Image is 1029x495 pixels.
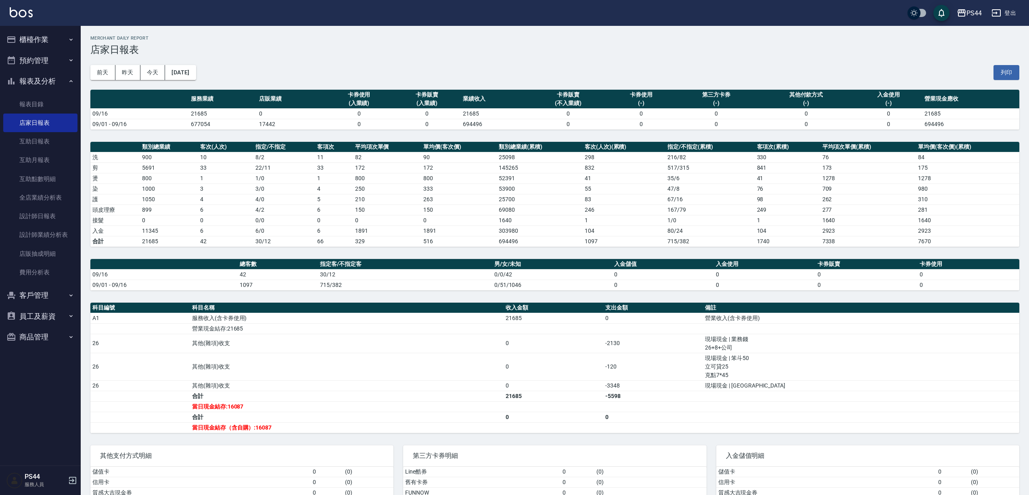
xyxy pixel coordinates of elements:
[677,99,755,107] div: (-)
[726,452,1010,460] span: 入金儲值明細
[165,65,196,80] button: [DATE]
[315,173,353,183] td: 1
[583,162,665,173] td: 832
[820,152,916,162] td: 76
[403,467,561,477] td: Line酷券
[10,7,33,17] img: Logo
[916,183,1019,194] td: 980
[497,162,583,173] td: 145265
[933,5,950,21] button: save
[90,119,189,129] td: 09/01 - 09/16
[583,215,665,225] td: 1
[820,173,916,183] td: 1278
[3,244,77,263] a: 店販抽成明細
[90,225,140,236] td: 入金
[665,225,755,236] td: 80 / 24
[504,353,603,380] td: 0
[90,280,238,290] td: 09/01 - 09/16
[253,215,315,225] td: 0 / 0
[238,280,318,290] td: 1097
[189,90,257,109] th: 服務業績
[820,162,916,173] td: 173
[531,91,605,99] div: 卡券販賣
[353,194,421,204] td: 210
[504,313,603,323] td: 21685
[421,142,497,152] th: 單均價(客次價)
[140,183,198,194] td: 1000
[3,170,77,188] a: 互助點數明細
[190,422,504,433] td: 當日現金結存（含自購）:16087
[190,323,504,334] td: 營業現金結存:21685
[90,313,190,323] td: A1
[603,303,703,313] th: 支出金額
[936,467,969,477] td: 0
[90,142,1019,247] table: a dense table
[916,225,1019,236] td: 2923
[607,119,676,129] td: 0
[238,259,318,270] th: 總客數
[315,183,353,194] td: 4
[90,44,1019,55] h3: 店家日報表
[675,119,757,129] td: 0
[755,225,820,236] td: 104
[190,313,504,323] td: 服務收入(含卡券使用)
[612,259,714,270] th: 入金儲值
[90,183,140,194] td: 染
[583,236,665,246] td: 1097
[353,215,421,225] td: 0
[755,152,820,162] td: 330
[497,152,583,162] td: 25098
[140,215,198,225] td: 0
[198,225,253,236] td: 6
[816,269,917,280] td: 0
[607,108,676,119] td: 0
[612,269,714,280] td: 0
[25,481,66,488] p: 服務人員
[140,173,198,183] td: 800
[583,183,665,194] td: 55
[90,162,140,173] td: 剪
[816,259,917,270] th: 卡券販賣
[253,173,315,183] td: 1 / 0
[716,467,937,477] td: 儲值卡
[603,380,703,391] td: -3348
[90,380,190,391] td: 26
[421,236,497,246] td: 516
[665,236,755,246] td: 715/382
[198,194,253,204] td: 4
[716,477,937,487] td: 信用卡
[760,99,853,107] div: (-)
[916,236,1019,246] td: 7670
[189,108,257,119] td: 21685
[504,412,603,422] td: 0
[140,65,165,80] button: 今天
[918,259,1019,270] th: 卡券使用
[198,204,253,215] td: 6
[583,173,665,183] td: 41
[421,162,497,173] td: 172
[190,380,504,391] td: 其他(雜項)收支
[253,142,315,152] th: 指定/不指定
[190,391,504,401] td: 合計
[318,280,492,290] td: 715/382
[497,173,583,183] td: 52391
[25,473,66,481] h5: PS44
[609,91,673,99] div: 卡券使用
[190,401,504,412] td: 當日現金結存:16087
[198,152,253,162] td: 10
[198,142,253,152] th: 客次(人次)
[90,236,140,246] td: 合計
[190,303,504,313] th: 科目名稱
[315,142,353,152] th: 客項次
[856,99,920,107] div: (-)
[90,334,190,353] td: 26
[529,108,607,119] td: 0
[353,142,421,152] th: 平均項次單價
[190,353,504,380] td: 其他(雜項)收支
[100,452,384,460] span: 其他支付方式明細
[916,173,1019,183] td: 1278
[583,152,665,162] td: 298
[492,259,612,270] th: 男/女/未知
[3,50,77,71] button: 預約管理
[714,269,816,280] td: 0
